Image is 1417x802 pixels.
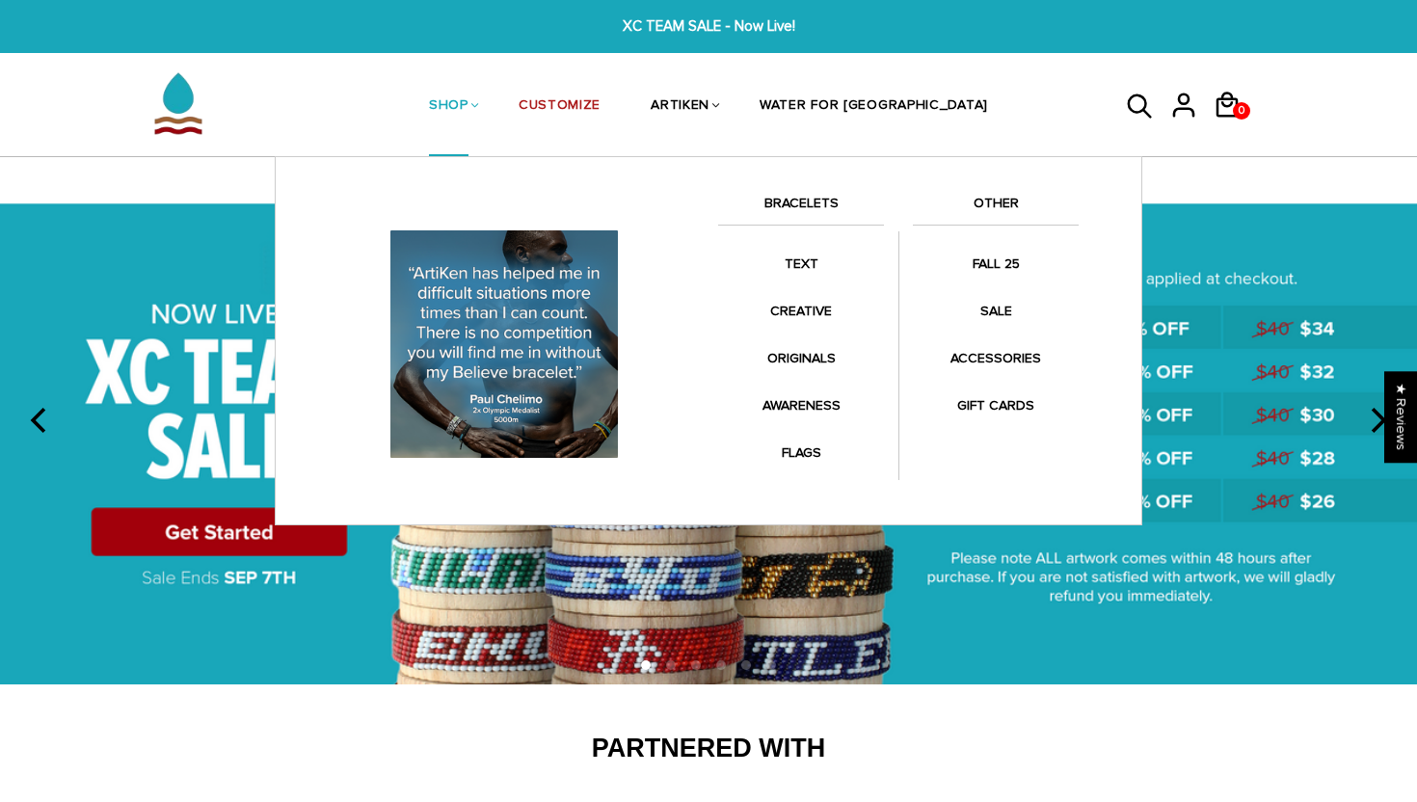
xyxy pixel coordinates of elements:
a: SHOP [429,56,468,158]
a: CREATIVE [718,292,884,330]
a: AWARENESS [718,387,884,424]
a: FALL 25 [913,245,1079,282]
a: ACCESSORIES [913,339,1079,377]
a: SALE [913,292,1079,330]
h2: Partnered With [159,733,1258,765]
button: next [1355,400,1398,442]
a: ARTIKEN [651,56,709,158]
a: FLAGS [718,434,884,471]
button: previous [19,400,62,442]
a: WATER FOR [GEOGRAPHIC_DATA] [760,56,988,158]
a: BRACELETS [718,192,884,225]
a: OTHER [913,192,1079,225]
a: GIFT CARDS [913,387,1079,424]
div: Click to open Judge.me floating reviews tab [1384,371,1417,463]
a: CUSTOMIZE [519,56,601,158]
span: 0 [1234,97,1249,124]
a: TEXT [718,245,884,282]
a: ORIGINALS [718,339,884,377]
a: 0 [1213,125,1256,128]
span: XC TEAM SALE - Now Live! [437,15,980,38]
